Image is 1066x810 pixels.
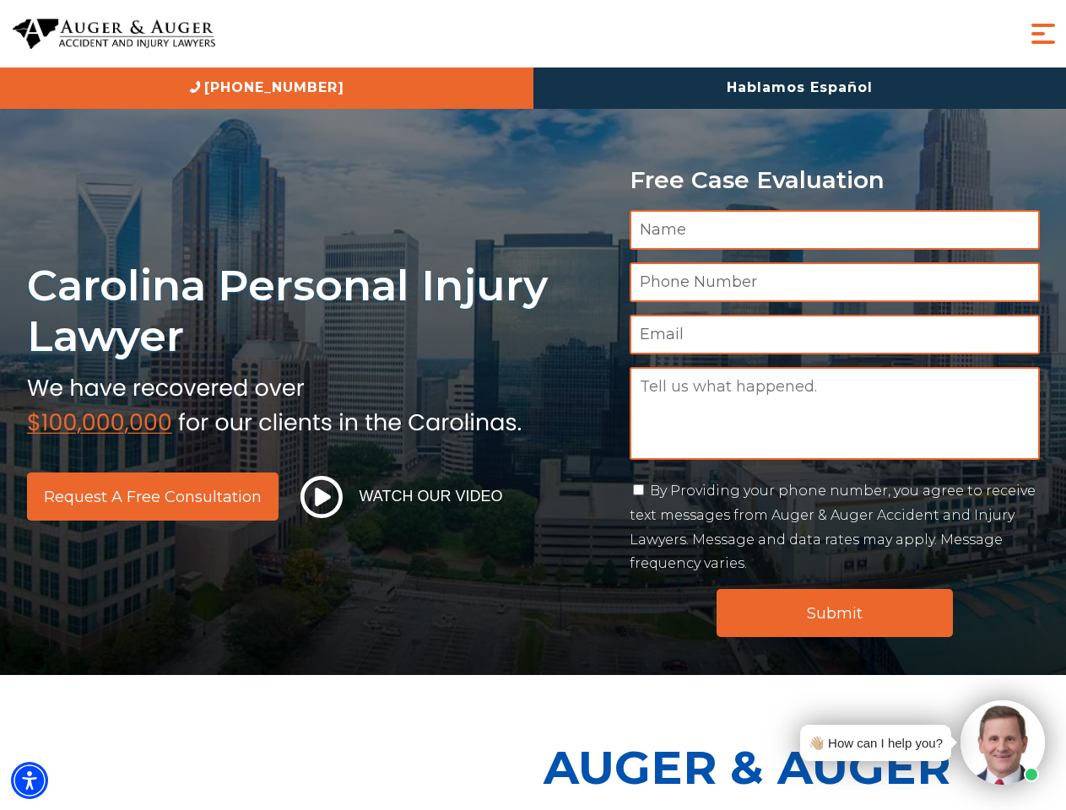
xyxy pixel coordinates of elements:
[27,260,609,362] h1: Carolina Personal Injury Lawyer
[13,19,215,50] img: Auger & Auger Accident and Injury Lawyers Logo
[27,370,522,435] img: sub text
[295,475,508,519] button: Watch Our Video
[11,762,48,799] div: Accessibility Menu
[630,210,1040,250] input: Name
[630,262,1040,302] input: Phone Number
[44,489,262,505] span: Request a Free Consultation
[630,315,1040,354] input: Email
[544,726,1057,809] p: Auger & Auger
[717,589,953,637] input: Submit
[960,700,1045,785] img: Intaker widget Avatar
[809,732,943,754] div: 👋🏼 How can I help you?
[630,167,1040,193] p: Free Case Evaluation
[630,483,1036,571] label: By Providing your phone number, you agree to receive text messages from Auger & Auger Accident an...
[1026,17,1060,51] button: Menu
[27,472,279,521] a: Request a Free Consultation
